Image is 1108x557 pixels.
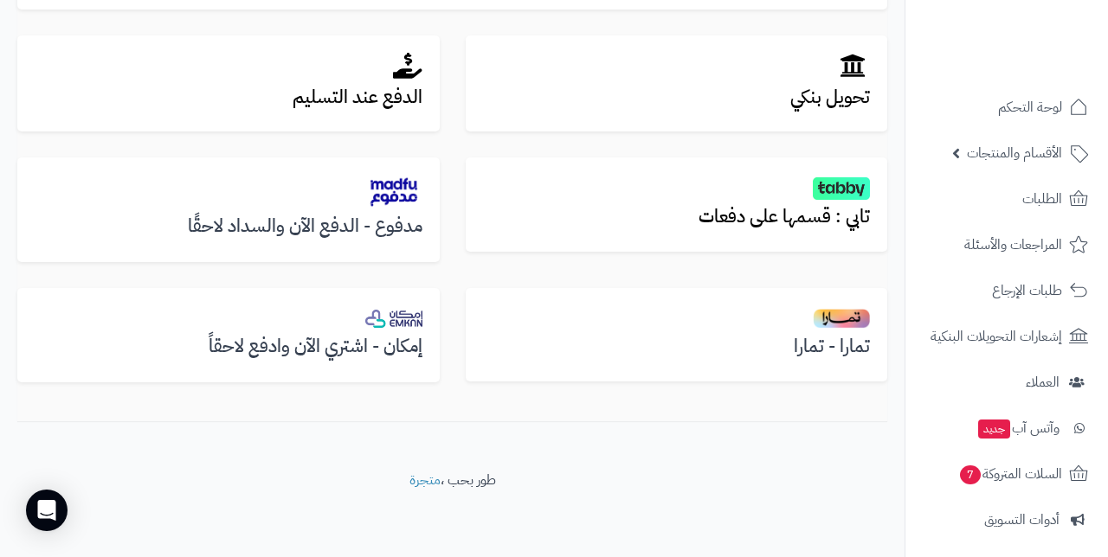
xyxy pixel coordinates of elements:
a: طلبات الإرجاع [916,270,1098,311]
span: 7 [960,465,982,485]
a: المراجعات والأسئلة [916,224,1098,266]
span: السلات المتروكة [958,462,1062,486]
span: إشعارات التحويلات البنكية [931,324,1062,349]
div: Open Intercom Messenger [26,490,68,531]
span: المراجعات والأسئلة [964,233,1062,257]
span: أدوات التسويق [984,508,1060,532]
img: logo-2.png [990,40,1092,76]
img: tabby.png [813,177,870,200]
a: إشعارات التحويلات البنكية [916,316,1098,357]
span: الطلبات [1022,187,1062,211]
h3: تمارا - تمارا [483,336,871,356]
a: السلات المتروكة7 [916,453,1098,495]
a: العملاء [916,362,1098,403]
a: أدوات التسويق [916,499,1098,541]
a: متجرة [409,470,441,490]
h3: تحويل بنكي [483,87,871,107]
img: madfu.png [365,175,422,208]
img: tamarapay.png [813,308,870,329]
img: emkan_bnpl.png [365,310,422,328]
h3: الدفع عند التسليم [35,87,422,107]
span: العملاء [1026,370,1060,394]
span: طلبات الإرجاع [992,278,1062,303]
h3: تابي : قسمها على دفعات [483,207,871,227]
span: الأقسام والمنتجات [967,141,1062,165]
a: تابي : قسمها على دفعات [466,157,888,252]
a: وآتس آبجديد [916,407,1098,449]
h3: إمكان - اشتري الآن وادفع لاحقاً [35,336,422,356]
a: تحويل بنكي [466,35,888,132]
span: جديد [978,419,1010,439]
a: الطلبات [916,178,1098,220]
a: الدفع عند التسليم [17,35,440,132]
a: لوحة التحكم [916,86,1098,128]
h3: مدفوع - الدفع الآن والسداد لاحقًا [35,216,422,236]
a: تمارا - تمارا [466,288,888,381]
span: وآتس آب [976,416,1060,440]
span: لوحة التحكم [998,95,1062,119]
